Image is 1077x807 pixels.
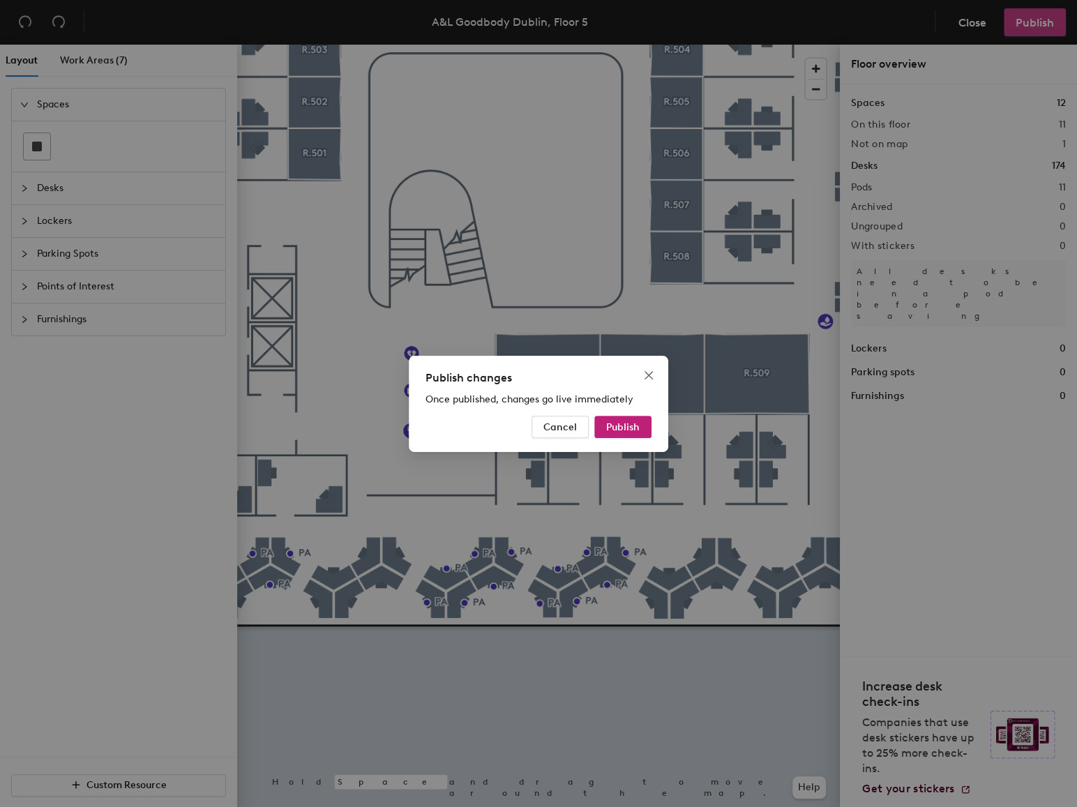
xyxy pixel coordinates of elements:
button: Publish [594,416,652,438]
div: Publish changes [425,370,652,386]
span: Publish [606,421,640,432]
button: Close [638,364,660,386]
span: Once published, changes go live immediately [425,393,633,405]
span: Cancel [543,421,577,432]
button: Cancel [532,416,589,438]
span: close [643,370,654,381]
span: Close [638,370,660,381]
